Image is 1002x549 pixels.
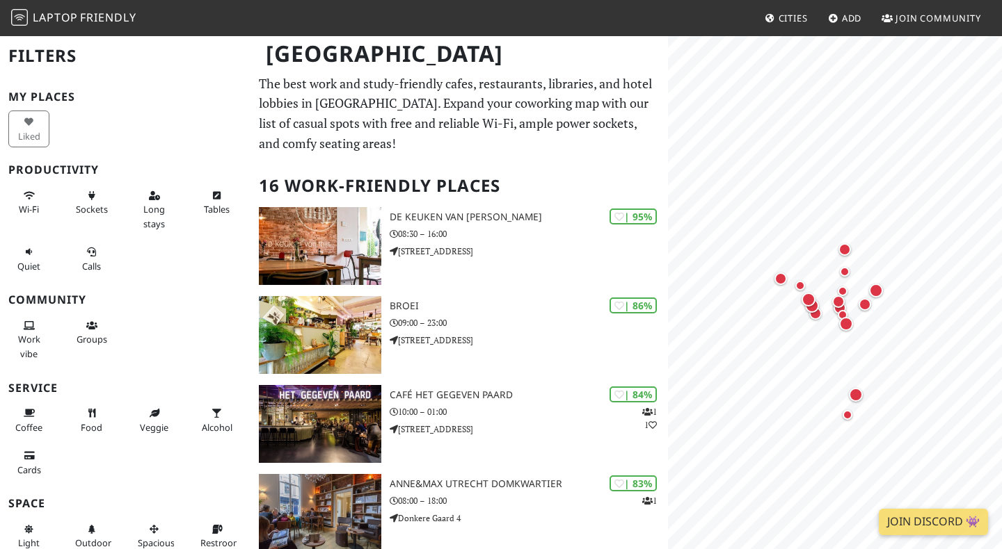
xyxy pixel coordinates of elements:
p: Donkere Gaard 4 [390,511,668,525]
img: BROEI [259,296,381,374]
div: Map marker [836,314,856,334]
h3: Productivity [8,163,242,177]
div: Map marker [829,293,848,311]
h3: BROEI [390,300,668,312]
button: Groups [71,314,112,351]
button: Tables [196,184,237,221]
h3: Community [8,293,242,306]
div: | 95% [610,208,657,224]
button: Coffee [8,402,49,439]
button: Long stays [134,184,175,235]
div: | 84% [610,386,657,402]
img: LaptopFriendly [11,9,28,26]
span: Outdoor area [75,536,111,549]
span: Credit cards [17,464,41,476]
p: 08:30 – 16:00 [390,227,668,240]
img: De keuken van Thijs [259,207,381,285]
button: Wi-Fi [8,184,49,221]
button: Food [71,402,112,439]
div: Map marker [834,306,851,323]
span: Natural light [18,536,40,549]
span: Spacious [138,536,175,549]
a: Add [822,6,868,31]
div: Map marker [846,385,866,404]
span: Food [81,421,102,434]
p: [STREET_ADDRESS] [390,334,668,347]
span: Alcohol [202,421,232,434]
div: Map marker [866,281,886,300]
div: Map marker [834,283,851,300]
div: | 83% [610,475,657,491]
h3: Service [8,382,242,395]
h3: De keuken van [PERSON_NAME] [390,211,668,223]
div: Map marker [799,290,818,309]
h2: Filters [8,35,242,77]
button: Work vibe [8,314,49,365]
p: 1 1 [642,405,657,432]
a: Join Community [876,6,987,31]
p: [STREET_ADDRESS] [390,423,668,436]
span: Veggie [140,421,168,434]
button: Cards [8,444,49,481]
p: 10:00 – 01:00 [390,405,668,418]
a: BROEI | 86% BROEI 09:00 – 23:00 [STREET_ADDRESS] [250,296,668,374]
h3: My Places [8,90,242,104]
span: Work-friendly tables [204,203,230,215]
span: Video/audio calls [82,260,101,272]
div: Map marker [792,277,809,294]
button: Alcohol [196,402,237,439]
span: Power sockets [76,203,108,215]
p: 09:00 – 23:00 [390,316,668,329]
button: Quiet [8,240,49,277]
div: Map marker [836,240,854,259]
div: Map marker [806,304,825,322]
span: Coffee [15,421,42,434]
h3: Space [8,497,242,510]
h1: [GEOGRAPHIC_DATA] [255,35,665,73]
div: Map marker [856,295,874,313]
button: Sockets [71,184,112,221]
div: Map marker [772,270,790,288]
button: Calls [71,240,112,277]
span: Restroom [200,536,241,549]
a: Join Discord 👾 [879,509,988,535]
div: | 86% [610,297,657,313]
a: Cities [759,6,813,31]
div: Map marker [836,263,853,280]
div: Map marker [802,296,822,316]
img: Café Het Gegeven Paard [259,385,381,463]
p: The best work and study-friendly cafes, restaurants, libraries, and hotel lobbies in [GEOGRAPHIC_... [259,74,660,154]
span: People working [18,333,40,359]
span: Add [842,12,862,24]
p: 08:00 – 18:00 [390,494,668,507]
p: 1 [642,494,657,507]
h2: 16 Work-Friendly Places [259,165,660,207]
a: Café Het Gegeven Paard | 84% 11 Café Het Gegeven Paard 10:00 – 01:00 [STREET_ADDRESS] [250,385,668,463]
span: Quiet [17,260,40,272]
button: Veggie [134,402,175,439]
h3: Café Het Gegeven Paard [390,389,668,401]
a: De keuken van Thijs | 95% De keuken van [PERSON_NAME] 08:30 – 16:00 [STREET_ADDRESS] [250,207,668,285]
div: Map marker [839,407,856,423]
span: Friendly [80,10,136,25]
span: Long stays [143,203,165,229]
span: Stable Wi-Fi [19,203,39,215]
span: Laptop [33,10,78,25]
h3: Anne&Max Utrecht Domkwartier [390,478,668,490]
div: Map marker [831,299,849,317]
a: LaptopFriendly LaptopFriendly [11,6,136,31]
span: Group tables [77,333,107,345]
span: Cities [779,12,808,24]
span: Join Community [896,12,981,24]
p: [STREET_ADDRESS] [390,245,668,258]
